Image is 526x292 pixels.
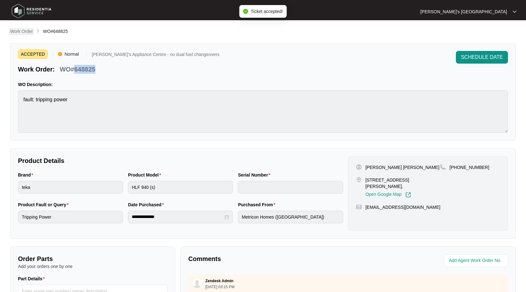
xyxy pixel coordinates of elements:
[9,2,54,21] img: residentia service logo
[132,214,223,220] input: Date Purchased
[456,51,508,64] button: SCHEDULE DATE
[238,211,343,223] input: Purchased From
[18,181,123,194] input: Brand
[188,254,344,263] p: Comments
[18,65,55,74] p: Work Order:
[58,52,62,56] img: Vercel Logo
[18,49,48,59] span: ACCEPTED
[238,181,343,194] input: Serial Number
[92,52,219,59] p: [PERSON_NAME]'s Appliance Centre - no dual fuel changeovers
[449,257,504,264] input: Add Agent Work Order No.
[128,202,166,208] label: Date Purchased
[238,172,273,178] label: Serial Number
[440,164,446,170] img: map-pin
[366,164,439,171] p: [PERSON_NAME] [PERSON_NAME]
[238,202,278,208] label: Purchased From
[60,65,95,74] p: WO#648825
[43,29,68,34] span: WO#648825
[450,164,489,171] p: [PHONE_NUMBER]
[9,28,34,35] a: Work Order
[243,9,248,14] span: check-circle
[35,28,40,34] img: chevron-right
[18,172,36,178] label: Brand
[128,172,164,178] label: Product Model
[366,177,440,189] p: [STREET_ADDRESS][PERSON_NAME],
[205,285,234,289] p: [DATE] 03:15 PM
[128,181,233,194] input: Product Model
[420,9,507,15] p: [PERSON_NAME]'s [GEOGRAPHIC_DATA]
[18,90,508,133] textarea: fault: tripping power
[62,49,81,59] span: Normal
[366,192,411,198] a: Open Google Map
[18,156,343,165] p: Product Details
[18,263,167,270] p: Add your orders one by one
[18,81,508,88] p: WO Description:
[18,202,71,208] label: Product Fault or Query
[405,192,411,198] img: Link-External
[251,9,283,14] span: Ticket accepted!
[18,211,123,223] input: Product Fault or Query
[356,164,362,170] img: user-pin
[10,28,33,34] p: Work Order
[18,276,47,282] label: Part Details
[18,254,167,263] p: Order Parts
[356,177,362,183] img: map-pin
[192,279,202,288] img: user.svg
[366,204,440,210] p: [EMAIL_ADDRESS][DOMAIN_NAME]
[513,10,517,13] img: dropdown arrow
[356,204,362,210] img: map-pin
[461,53,503,61] span: SCHEDULE DATE
[205,278,233,283] p: Zendesk Admin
